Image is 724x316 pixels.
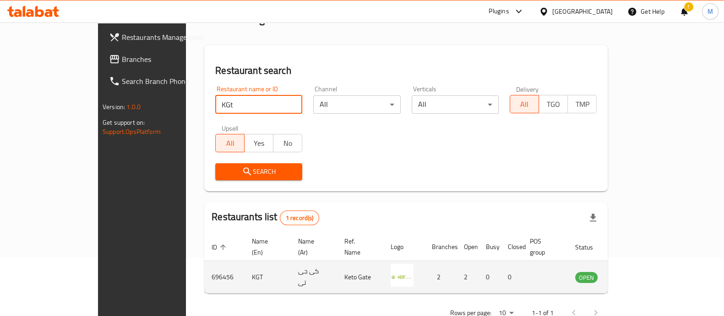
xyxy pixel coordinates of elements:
span: Get support on: [103,116,145,128]
td: Keto Gate [337,261,383,294]
td: 696456 [204,261,245,294]
span: POS group [530,236,557,258]
th: Busy [479,233,501,261]
span: All [514,98,535,111]
td: 2 [425,261,457,294]
button: No [273,134,302,152]
table: enhanced table [204,233,648,294]
div: All [412,95,499,114]
div: Plugins [489,6,509,17]
td: 0 [501,261,523,294]
div: Total records count [280,211,320,225]
h2: Menu management [204,12,294,27]
span: TGO [543,98,564,111]
button: All [215,134,245,152]
td: 0 [479,261,501,294]
span: No [277,137,299,150]
button: All [510,95,539,113]
span: M [708,6,713,17]
span: ID [212,242,229,253]
label: Delivery [516,86,539,92]
a: Support.OpsPlatform [103,126,161,138]
span: Ref. Name [344,236,372,258]
span: TMP [572,98,593,111]
div: All [313,95,400,114]
td: كى جى تى [291,261,337,294]
span: All [219,137,241,150]
a: Search Branch Phone [102,70,219,92]
span: Search [223,166,295,177]
div: [GEOGRAPHIC_DATA] [552,6,613,17]
a: Branches [102,48,219,70]
th: Closed [501,233,523,261]
span: Name (En) [252,236,280,258]
div: Export file [582,207,604,229]
img: KGT [391,264,414,287]
button: Search [215,163,302,180]
h2: Restaurant search [215,64,597,78]
button: Yes [244,134,273,152]
span: Status [575,242,605,253]
td: 2 [457,261,479,294]
button: TGO [539,95,568,113]
th: Branches [425,233,457,261]
span: Search Branch Phone [122,76,212,87]
th: Open [457,233,479,261]
th: Logo [383,233,425,261]
h2: Restaurants list [212,210,319,225]
button: TMP [567,95,597,113]
span: 1 record(s) [280,214,319,222]
span: Branches [122,54,212,65]
input: Search for restaurant name or ID.. [215,95,302,114]
span: Version: [103,101,125,113]
a: Restaurants Management [102,26,219,48]
span: Restaurants Management [122,32,212,43]
span: Yes [248,137,270,150]
span: OPEN [575,272,598,283]
span: Name (Ar) [298,236,326,258]
td: KGT [245,261,291,294]
label: Upsell [222,125,239,131]
span: 1.0.0 [126,101,141,113]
